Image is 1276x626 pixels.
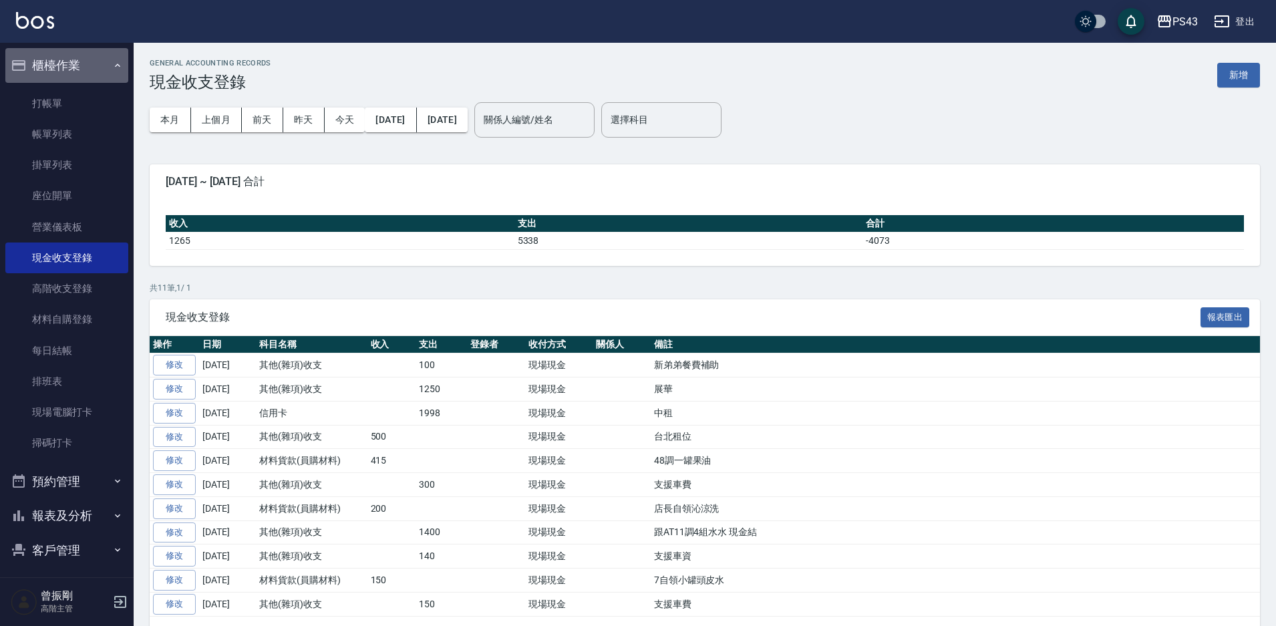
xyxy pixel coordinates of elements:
[153,379,196,400] a: 修改
[525,377,593,402] td: 現場現金
[365,108,416,132] button: [DATE]
[199,473,256,497] td: [DATE]
[5,243,128,273] a: 現金收支登錄
[256,496,367,520] td: 材料貨款(員購材料)
[416,520,467,544] td: 1400
[5,304,128,335] a: 材料自購登錄
[199,569,256,593] td: [DATE]
[150,282,1260,294] p: 共 11 筆, 1 / 1
[593,336,651,353] th: 關係人
[5,88,128,119] a: 打帳單
[199,377,256,402] td: [DATE]
[150,73,271,92] h3: 現金收支登錄
[199,544,256,569] td: [DATE]
[5,498,128,533] button: 報表及分析
[417,108,468,132] button: [DATE]
[166,232,514,249] td: 1265
[16,12,54,29] img: Logo
[166,311,1201,324] span: 現金收支登錄
[651,496,1260,520] td: 店長自領沁涼洗
[153,522,196,543] a: 修改
[256,569,367,593] td: 材料貨款(員購材料)
[5,273,128,304] a: 高階收支登錄
[256,449,367,473] td: 材料貨款(員購材料)
[199,353,256,377] td: [DATE]
[525,425,593,449] td: 現場現金
[1209,9,1260,34] button: 登出
[256,353,367,377] td: 其他(雜項)收支
[1172,13,1198,30] div: PS43
[367,449,416,473] td: 415
[525,353,593,377] td: 現場現金
[5,533,128,568] button: 客戶管理
[416,544,467,569] td: 140
[5,48,128,83] button: 櫃檯作業
[416,473,467,497] td: 300
[153,450,196,471] a: 修改
[5,464,128,499] button: 預約管理
[256,425,367,449] td: 其他(雜項)收支
[467,336,525,353] th: 登錄者
[283,108,325,132] button: 昨天
[325,108,365,132] button: 今天
[256,473,367,497] td: 其他(雜項)收支
[525,592,593,616] td: 現場現金
[5,567,128,602] button: 員工及薪資
[199,520,256,544] td: [DATE]
[416,401,467,425] td: 1998
[1151,8,1203,35] button: PS43
[651,449,1260,473] td: 48調一罐果油
[651,401,1260,425] td: 中租
[199,336,256,353] th: 日期
[862,232,1244,249] td: -4073
[416,353,467,377] td: 100
[150,59,271,67] h2: GENERAL ACCOUNTING RECORDS
[416,377,467,402] td: 1250
[367,496,416,520] td: 200
[525,401,593,425] td: 現場現金
[651,592,1260,616] td: 支援車費
[199,425,256,449] td: [DATE]
[5,180,128,211] a: 座位開單
[862,215,1244,232] th: 合計
[166,175,1244,188] span: [DATE] ~ [DATE] 合計
[1201,310,1250,323] a: 報表匯出
[651,353,1260,377] td: 新弟弟餐費補助
[199,592,256,616] td: [DATE]
[5,335,128,366] a: 每日結帳
[256,401,367,425] td: 信用卡
[651,377,1260,402] td: 展華
[525,473,593,497] td: 現場現金
[153,427,196,448] a: 修改
[651,473,1260,497] td: 支援車費
[199,449,256,473] td: [DATE]
[153,546,196,567] a: 修改
[416,336,467,353] th: 支出
[256,520,367,544] td: 其他(雜項)收支
[242,108,283,132] button: 前天
[5,150,128,180] a: 掛單列表
[41,589,109,603] h5: 曾振剛
[525,520,593,544] td: 現場現金
[153,403,196,424] a: 修改
[367,569,416,593] td: 150
[651,520,1260,544] td: 跟AT11調4組水水 現金結
[1201,307,1250,328] button: 報表匯出
[153,498,196,519] a: 修改
[5,119,128,150] a: 帳單列表
[514,232,863,249] td: 5338
[256,377,367,402] td: 其他(雜項)收支
[199,401,256,425] td: [DATE]
[191,108,242,132] button: 上個月
[150,336,199,353] th: 操作
[416,592,467,616] td: 150
[166,215,514,232] th: 收入
[525,569,593,593] td: 現場現金
[525,496,593,520] td: 現場現金
[525,449,593,473] td: 現場現金
[525,544,593,569] td: 現場現金
[367,336,416,353] th: 收入
[153,570,196,591] a: 修改
[367,425,416,449] td: 500
[153,355,196,375] a: 修改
